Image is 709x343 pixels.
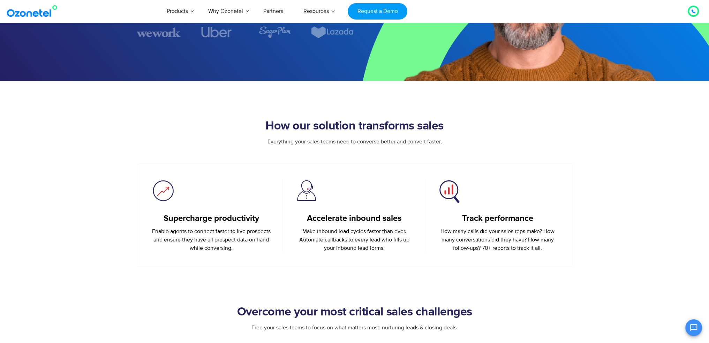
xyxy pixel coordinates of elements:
span: Everything your sales teams need to converse better and convert faster, [267,138,442,145]
p: Enable agents to connect faster to live prospects and ensure they have all prospect data on hand ... [151,227,272,252]
p: Make inbound lead cycles faster than ever. Automate callbacks to every lead who fills up your inb... [293,227,415,252]
h5: Track performance [436,214,558,224]
div: Image Carousel [137,26,355,38]
p: How many calls did your sales reps make? How many conversations did they have? How many follow-up... [436,227,558,252]
a: Request a Demo [348,3,407,20]
img: wework [137,26,181,38]
img: sugarplum [258,26,291,38]
h5: Accelerate inbound sales [293,214,415,224]
img: Highly-productive [151,178,177,204]
button: Open chat [685,319,702,336]
h2: How our solution transforms sales [137,119,573,133]
h2: Overcome your most critical sales challenges [137,305,573,319]
img: uber [201,27,232,37]
span: Free your sales teams to focus on what matters most: nurturing leads & closing deals. [251,324,458,331]
div: 3 / 7 [137,26,181,38]
img: sticky agent [293,178,319,204]
div: 4 / 7 [195,27,239,37]
h5: Supercharge productivity [151,214,272,224]
img: track [436,178,462,204]
div: 6 / 7 [310,26,354,38]
div: 5 / 7 [252,26,296,38]
img: Lazada [310,26,354,38]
